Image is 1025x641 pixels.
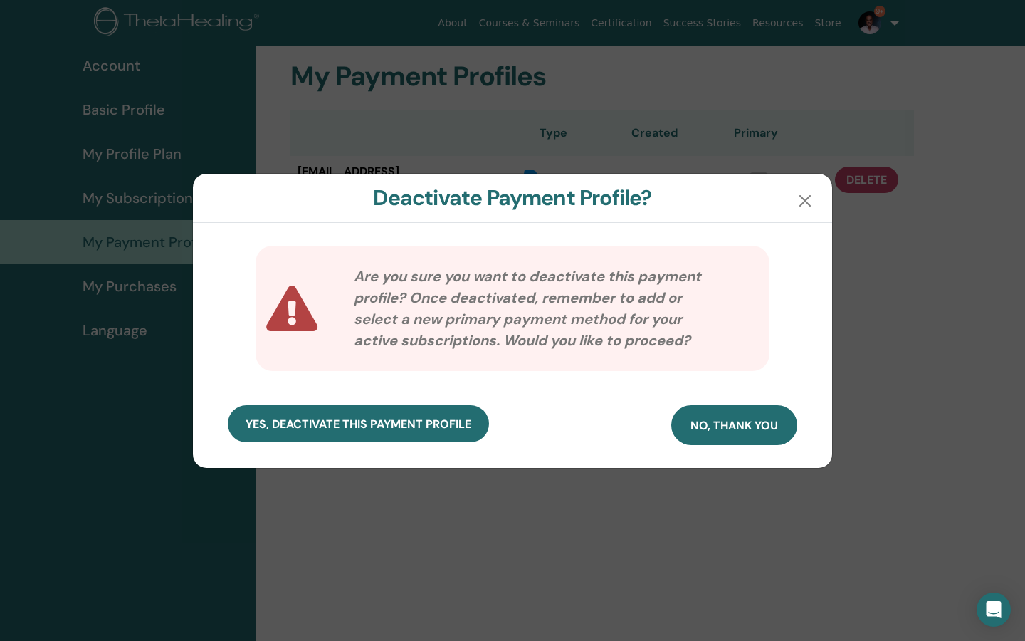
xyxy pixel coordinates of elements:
[320,266,761,351] p: Are you sure you want to deactivate this payment profile? Once deactivated, remember to add or se...
[977,593,1011,627] div: Open Intercom Messenger
[204,185,821,211] h3: Deactivate Payment Profile?
[246,417,471,432] span: yes, deactivate this payment profile
[690,418,778,433] span: no, thank you
[671,405,797,445] button: no, thank you
[228,405,489,442] button: yes, deactivate this payment profile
